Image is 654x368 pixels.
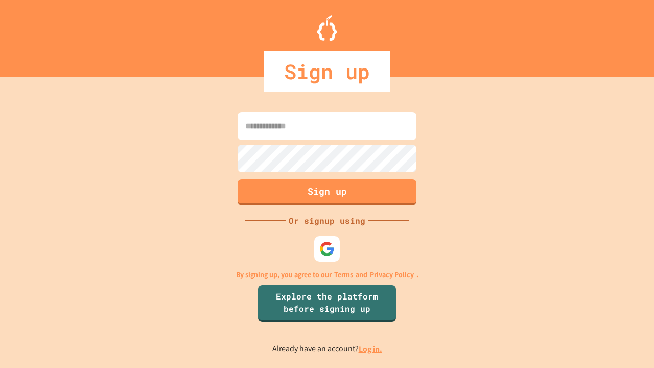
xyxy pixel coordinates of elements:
[286,215,368,227] div: Or signup using
[258,285,396,322] a: Explore the platform before signing up
[264,51,390,92] div: Sign up
[319,241,335,257] img: google-icon.svg
[370,269,414,280] a: Privacy Policy
[359,343,382,354] a: Log in.
[317,15,337,41] img: Logo.svg
[272,342,382,355] p: Already have an account?
[334,269,353,280] a: Terms
[236,269,418,280] p: By signing up, you agree to our and .
[238,179,416,205] button: Sign up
